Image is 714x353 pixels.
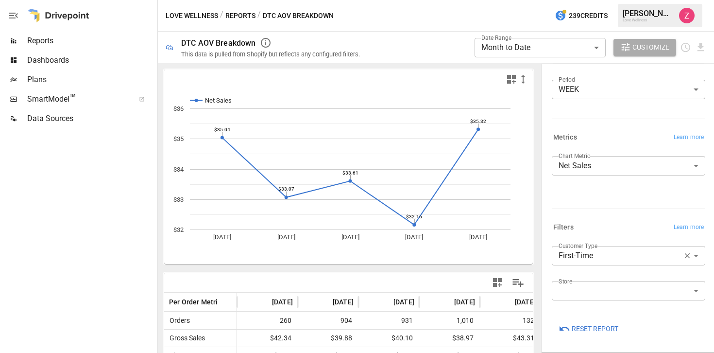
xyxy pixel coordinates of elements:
[225,10,255,22] button: Reports
[27,54,155,66] span: Dashboards
[559,152,590,160] label: Chart Metric
[173,196,184,203] text: $33
[333,297,354,307] span: [DATE]
[632,41,669,53] span: Customize
[406,214,422,219] text: $32.16
[205,97,232,104] text: Net Sales
[673,2,700,29] button: Zoe Keller
[551,7,612,25] button: 239Credits
[572,323,618,335] span: Reset Report
[481,43,530,52] span: Month to Date
[553,132,577,143] h6: Metrics
[485,330,536,347] span: $43.31
[166,43,173,52] div: 🛍
[173,226,184,233] text: $32
[424,330,475,347] span: $38.97
[27,93,128,105] span: SmartModel
[552,246,698,265] div: First-Time
[173,166,184,173] text: $34
[318,295,332,309] button: Sort
[405,233,423,241] text: [DATE]
[278,186,294,192] text: $33.07
[164,89,533,264] svg: A chart.
[569,10,608,22] span: 239 Credits
[173,135,184,142] text: $35
[481,34,511,42] label: Date Range
[553,222,574,233] h6: Filters
[507,272,529,294] button: Manage Columns
[623,9,673,18] div: [PERSON_NAME]
[214,127,230,132] text: $35.04
[181,51,360,58] div: This data is pulled from Shopify but reflects any configured filters.
[559,75,575,84] label: Period
[166,317,190,324] span: Orders
[342,170,358,176] text: $33.61
[272,297,293,307] span: [DATE]
[470,119,486,124] text: $35.32
[242,330,293,347] span: $42.34
[257,295,271,309] button: Sort
[680,42,691,53] button: Schedule report
[69,92,76,104] span: ™
[440,295,453,309] button: Sort
[169,297,221,307] span: Per Order Metric
[679,8,695,23] img: Zoe Keller
[181,38,256,48] div: DTC AOV Breakdown
[213,233,231,241] text: [DATE]
[166,10,218,22] button: Love Wellness
[454,297,475,307] span: [DATE]
[613,39,677,56] button: Customize
[166,334,205,342] span: Gross Sales
[424,312,475,329] span: 1,010
[242,312,293,329] span: 260
[552,320,625,337] button: Reset Report
[341,233,359,241] text: [DATE]
[674,223,704,232] span: Learn more
[277,233,295,241] text: [DATE]
[469,233,487,241] text: [DATE]
[695,42,706,53] button: Download report
[379,295,392,309] button: Sort
[485,312,536,329] span: 132
[173,105,184,112] text: $36
[27,35,155,47] span: Reports
[218,295,232,309] button: Sort
[363,330,414,347] span: $40.10
[515,297,536,307] span: [DATE]
[552,156,705,176] div: Net Sales
[303,312,354,329] span: 904
[552,80,705,99] div: WEEK
[674,133,704,142] span: Learn more
[559,277,572,285] label: Store
[220,10,223,22] div: /
[27,113,155,124] span: Data Sources
[393,297,414,307] span: [DATE]
[303,330,354,347] span: $39.88
[363,312,414,329] span: 931
[257,10,261,22] div: /
[27,74,155,86] span: Plans
[500,295,514,309] button: Sort
[623,18,673,22] div: Love Wellness
[559,242,597,250] label: Customer Type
